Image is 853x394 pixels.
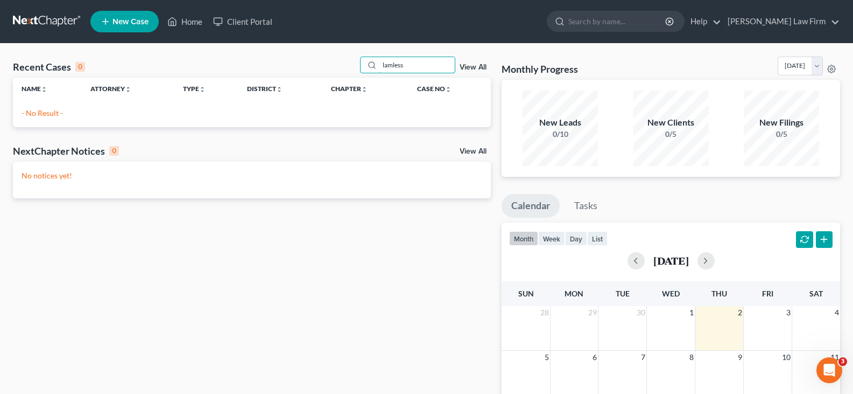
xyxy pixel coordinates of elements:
[208,12,278,31] a: Client Portal
[544,351,550,364] span: 5
[587,231,608,246] button: list
[199,86,206,93] i: unfold_more
[523,129,598,140] div: 0/10
[653,255,689,266] h2: [DATE]
[162,12,208,31] a: Home
[75,62,85,72] div: 0
[109,146,119,156] div: 0
[13,144,119,157] div: NextChapter Notices
[568,11,667,31] input: Search by name...
[809,289,823,298] span: Sat
[685,12,721,31] a: Help
[125,86,131,93] i: unfold_more
[247,85,283,93] a: Districtunfold_more
[22,85,47,93] a: Nameunfold_more
[565,231,587,246] button: day
[591,351,598,364] span: 6
[737,351,743,364] span: 9
[518,289,534,298] span: Sun
[688,306,695,319] span: 1
[90,85,131,93] a: Attorneyunfold_more
[460,64,487,71] a: View All
[502,194,560,218] a: Calendar
[183,85,206,93] a: Typeunfold_more
[276,86,283,93] i: unfold_more
[523,116,598,129] div: New Leads
[744,116,819,129] div: New Filings
[633,129,709,140] div: 0/5
[762,289,773,298] span: Fri
[834,306,840,319] span: 4
[509,231,538,246] button: month
[417,85,452,93] a: Case Nounfold_more
[633,116,709,129] div: New Clients
[565,289,583,298] span: Mon
[816,357,842,383] iframe: Intercom live chat
[744,129,819,140] div: 0/5
[361,86,368,93] i: unfold_more
[13,60,85,73] div: Recent Cases
[502,63,578,75] h3: Monthly Progress
[662,289,680,298] span: Wed
[640,351,646,364] span: 7
[538,231,565,246] button: week
[636,306,646,319] span: 30
[22,170,482,181] p: No notices yet!
[829,351,840,364] span: 11
[331,85,368,93] a: Chapterunfold_more
[112,18,149,26] span: New Case
[838,357,847,366] span: 3
[688,351,695,364] span: 8
[41,86,47,93] i: unfold_more
[565,194,607,218] a: Tasks
[539,306,550,319] span: 28
[22,108,482,119] p: - No Result -
[781,351,792,364] span: 10
[616,289,630,298] span: Tue
[737,306,743,319] span: 2
[785,306,792,319] span: 3
[711,289,727,298] span: Thu
[722,12,840,31] a: [PERSON_NAME] Law Firm
[587,306,598,319] span: 29
[460,148,487,155] a: View All
[445,86,452,93] i: unfold_more
[379,57,455,73] input: Search by name...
